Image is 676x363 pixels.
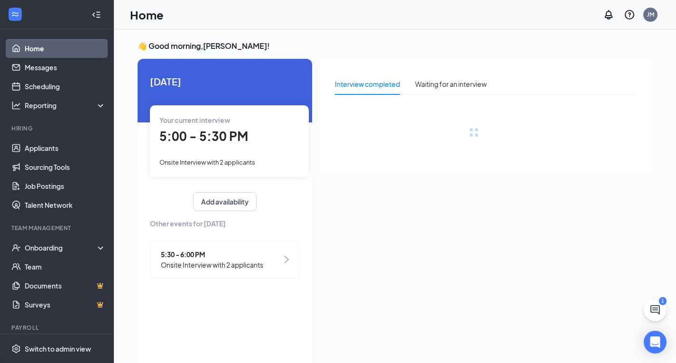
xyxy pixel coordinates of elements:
[25,101,106,110] div: Reporting
[130,7,164,23] h1: Home
[11,101,21,110] svg: Analysis
[25,139,106,158] a: Applicants
[624,9,635,20] svg: QuestionInfo
[150,74,300,89] span: [DATE]
[644,331,667,354] div: Open Intercom Messenger
[138,41,652,51] h3: 👋 Good morning, [PERSON_NAME] !
[25,177,106,195] a: Job Postings
[25,158,106,177] a: Sourcing Tools
[11,243,21,252] svg: UserCheck
[647,10,654,19] div: JM
[25,295,106,314] a: SurveysCrown
[11,344,21,354] svg: Settings
[603,9,614,20] svg: Notifications
[415,79,487,89] div: Waiting for an interview
[159,128,248,144] span: 5:00 - 5:30 PM
[11,124,104,132] div: Hiring
[161,249,263,260] span: 5:30 - 6:00 PM
[11,224,104,232] div: Team Management
[25,344,91,354] div: Switch to admin view
[92,10,101,19] svg: Collapse
[335,79,400,89] div: Interview completed
[644,298,667,321] button: ChatActive
[161,260,263,270] span: Onsite Interview with 2 applicants
[25,276,106,295] a: DocumentsCrown
[25,77,106,96] a: Scheduling
[159,158,255,166] span: Onsite Interview with 2 applicants
[150,218,300,229] span: Other events for [DATE]
[10,9,20,19] svg: WorkstreamLogo
[25,39,106,58] a: Home
[649,304,661,316] svg: ChatActive
[25,257,106,276] a: Team
[25,243,98,252] div: Onboarding
[159,116,230,124] span: Your current interview
[25,58,106,77] a: Messages
[25,195,106,214] a: Talent Network
[11,324,104,332] div: Payroll
[193,192,257,211] button: Add availability
[659,297,667,305] div: 1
